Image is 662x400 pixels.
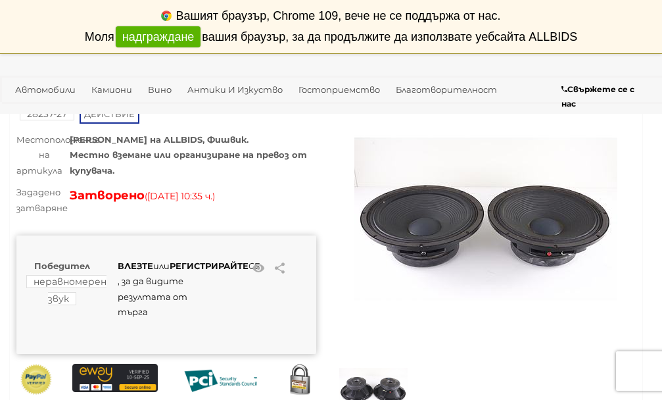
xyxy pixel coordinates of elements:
a: 28237-27 [20,109,74,119]
a: ВЛЕЗТЕ [118,261,153,271]
font: Камиони [91,84,132,95]
font: ( [145,191,147,201]
font: Благотворителност [396,84,497,95]
font: 28237-27 [27,108,67,120]
font: Местоположение на артикула [16,134,100,176]
font: Зададено затваряне [16,187,68,213]
a: Антики и изкуство [182,79,288,101]
a: Вино [143,79,177,101]
font: Моля [85,30,114,43]
font: Затворено [70,188,145,203]
font: надграждане [122,30,195,43]
font: Вино [148,84,172,95]
font: ДЕЙСТВИЕ [84,109,135,119]
img: Платежен портал eWAY [72,364,158,392]
font: Гостоприемство [298,84,380,95]
font: Победител [34,261,90,271]
font: Свържете се с нас [561,84,634,109]
font: [PERSON_NAME] на ALLBIDS, Фишвик. [70,134,248,145]
a: Автомобили [10,79,81,101]
font: или [153,261,170,271]
font: Антики и изкуство [187,84,283,95]
img: Съответстващ на PCI DSS [177,364,263,398]
font: неравномерен звук [34,276,106,304]
font: ) [212,191,215,201]
font: Вашият браузър, Chrome 109, вече не се поддържа от нас. [176,9,500,22]
img: Защитено от Rapid SSL [283,364,316,397]
img: Официален печат на PayPal [20,364,53,396]
font: Местно вземане или организиране на превоз от купувача. [70,149,307,175]
img: Резервни драйвери за Mach 345 800 15" [354,87,617,351]
a: РЕГИСТРИРАЙТЕ [170,261,248,271]
a: Камиони [86,79,137,101]
a: Благотворителност [390,79,502,101]
font: Автомобили [15,84,76,95]
font: вашия браузър, за да продължите да използвате уебсайта ALLBIDS [202,30,577,43]
font: [DATE] 10:35 ч. [147,190,212,202]
a: надграждане [116,26,201,48]
a: Свържете се с нас [561,82,652,111]
a: Гостоприемство [293,79,385,101]
li: Гледайте този артикул [248,259,268,278]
